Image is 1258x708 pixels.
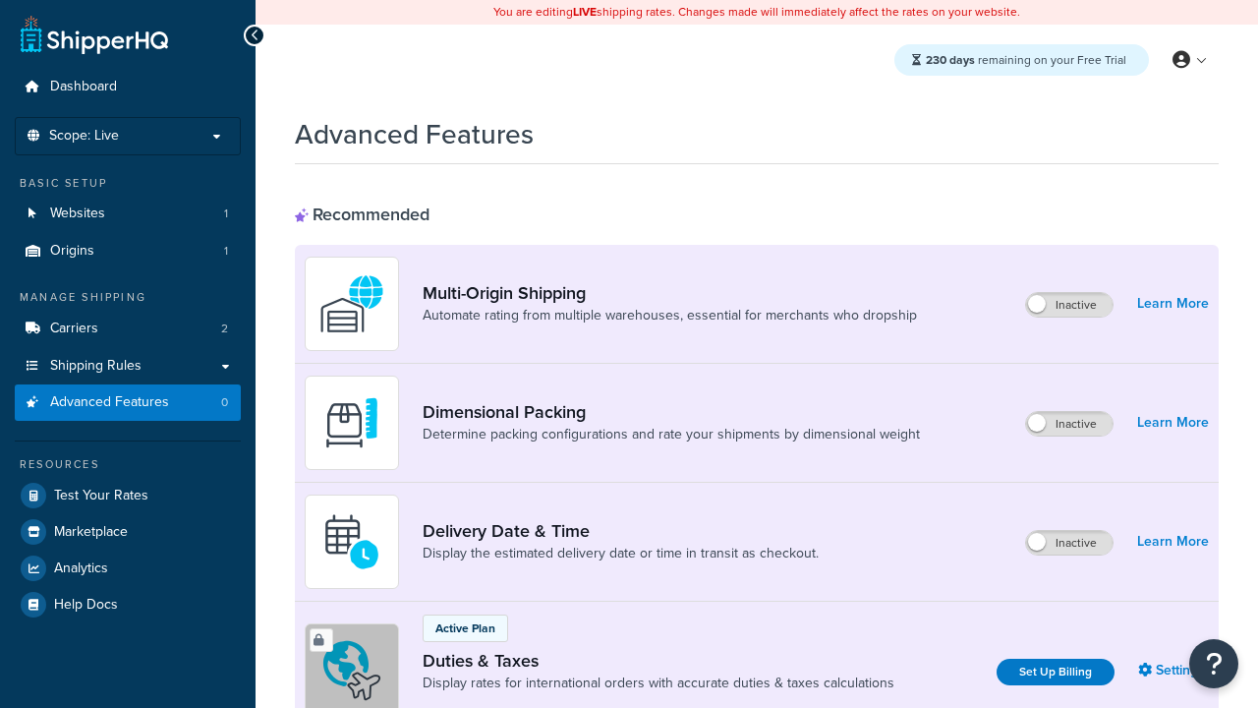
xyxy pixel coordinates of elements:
[15,384,241,421] li: Advanced Features
[15,196,241,232] li: Websites
[224,206,228,222] span: 1
[295,115,534,153] h1: Advanced Features
[15,69,241,105] a: Dashboard
[54,488,148,504] span: Test Your Rates
[15,289,241,306] div: Manage Shipping
[435,619,495,637] p: Active Plan
[50,321,98,337] span: Carriers
[15,311,241,347] li: Carriers
[15,551,241,586] a: Analytics
[423,306,917,325] a: Automate rating from multiple warehouses, essential for merchants who dropship
[423,520,819,542] a: Delivery Date & Time
[15,175,241,192] div: Basic Setup
[15,514,241,550] a: Marketplace
[221,321,228,337] span: 2
[1138,657,1209,684] a: Settings
[1137,290,1209,318] a: Learn More
[224,243,228,260] span: 1
[15,196,241,232] a: Websites1
[15,233,241,269] li: Origins
[15,348,241,384] a: Shipping Rules
[50,243,94,260] span: Origins
[1189,639,1238,688] button: Open Resource Center
[221,394,228,411] span: 0
[423,401,920,423] a: Dimensional Packing
[49,128,119,145] span: Scope: Live
[317,269,386,338] img: WatD5o0RtDAAAAAElFTkSuQmCC
[926,51,975,69] strong: 230 days
[50,206,105,222] span: Websites
[423,425,920,444] a: Determine packing configurations and rate your shipments by dimensional weight
[317,388,386,457] img: DTVBYsAAAAAASUVORK5CYII=
[54,560,108,577] span: Analytics
[15,456,241,473] div: Resources
[997,659,1115,685] a: Set Up Billing
[15,233,241,269] a: Origins1
[50,394,169,411] span: Advanced Features
[1137,409,1209,437] a: Learn More
[15,384,241,421] a: Advanced Features0
[1026,412,1113,436] label: Inactive
[423,544,819,563] a: Display the estimated delivery date or time in transit as checkout.
[15,478,241,513] a: Test Your Rates
[423,674,894,693] a: Display rates for international orders with accurate duties & taxes calculations
[50,79,117,95] span: Dashboard
[317,507,386,576] img: gfkeb5ejjkALwAAAABJRU5ErkJggg==
[1026,531,1113,555] label: Inactive
[54,597,118,614] span: Help Docs
[1026,293,1113,317] label: Inactive
[926,51,1126,69] span: remaining on your Free Trial
[54,524,128,541] span: Marketplace
[15,311,241,347] a: Carriers2
[15,587,241,622] a: Help Docs
[423,650,894,672] a: Duties & Taxes
[573,3,597,21] b: LIVE
[295,204,429,225] div: Recommended
[423,282,917,304] a: Multi-Origin Shipping
[50,358,142,375] span: Shipping Rules
[1137,528,1209,556] a: Learn More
